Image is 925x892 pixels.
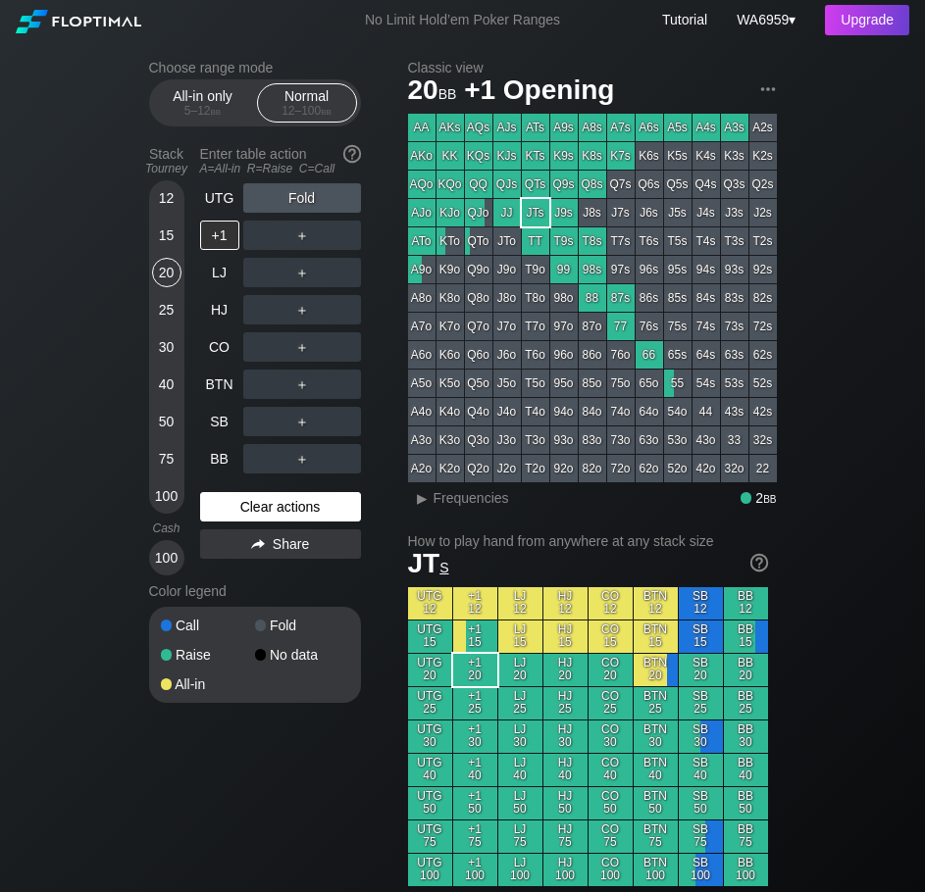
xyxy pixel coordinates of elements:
[200,332,239,362] div: CO
[465,341,492,369] div: Q6o
[693,341,720,369] div: 64s
[437,313,464,340] div: K7o
[437,341,464,369] div: K6o
[141,138,192,183] div: Stack
[732,9,798,30] div: ▾
[408,370,436,397] div: A5o
[498,820,542,853] div: LJ 75
[693,227,720,255] div: T4s
[200,138,361,183] div: Enter table action
[200,407,239,436] div: SB
[664,313,692,340] div: 75s
[408,533,768,549] h2: How to play hand from anywhere at any stack size
[664,256,692,283] div: 95s
[724,820,768,853] div: BB 75
[200,221,239,250] div: +1
[408,548,449,578] span: JT
[607,284,635,312] div: 87s
[437,142,464,170] div: KK
[579,455,606,482] div: 82o
[200,258,239,287] div: LJ
[453,787,497,819] div: +1 50
[664,199,692,226] div: J5s
[543,787,588,819] div: HJ 50
[465,256,492,283] div: Q9o
[589,820,633,853] div: CO 75
[679,587,723,619] div: SB 12
[636,313,663,340] div: 76s
[749,171,777,198] div: Q2s
[408,654,452,686] div: UTG 20
[408,284,436,312] div: A8o
[579,256,606,283] div: 98s
[266,104,348,118] div: 12 – 100
[453,754,497,786] div: +1 40
[493,284,521,312] div: J8o
[543,687,588,719] div: HJ 25
[589,620,633,653] div: CO 15
[749,313,777,340] div: 72s
[679,754,723,786] div: SB 40
[693,398,720,425] div: 44
[634,787,678,819] div: BTN 50
[679,820,723,853] div: SB 75
[550,284,578,312] div: 98o
[453,720,497,753] div: +1 30
[634,587,678,619] div: BTN 12
[579,199,606,226] div: J8s
[453,820,497,853] div: +1 75
[636,227,663,255] div: T6s
[579,341,606,369] div: 86o
[522,199,549,226] div: JTs
[408,787,452,819] div: UTG 50
[200,295,239,324] div: HJ
[749,284,777,312] div: 82s
[757,78,779,100] img: ellipsis.fd386fe8.svg
[437,227,464,255] div: KTo
[408,720,452,753] div: UTG 30
[550,341,578,369] div: 96o
[543,620,588,653] div: HJ 15
[408,398,436,425] div: A4o
[438,81,457,103] span: bb
[763,490,776,506] span: bb
[522,114,549,141] div: ATs
[579,142,606,170] div: K8s
[679,687,723,719] div: SB 25
[607,455,635,482] div: 72o
[636,341,663,369] div: 66
[437,398,464,425] div: K4o
[721,284,748,312] div: 83s
[408,199,436,226] div: AJo
[721,398,748,425] div: 43s
[251,539,265,550] img: share.864f2f62.svg
[453,687,497,719] div: +1 25
[721,426,748,454] div: 33
[465,227,492,255] div: QTo
[589,687,633,719] div: CO 25
[243,258,361,287] div: ＋
[550,256,578,283] div: 99
[243,370,361,399] div: ＋
[200,444,239,473] div: BB
[152,221,181,250] div: 15
[408,171,436,198] div: AQo
[152,444,181,473] div: 75
[493,199,521,226] div: JJ
[255,648,349,662] div: No data
[636,284,663,312] div: 86s
[679,654,723,686] div: SB 20
[550,199,578,226] div: J9s
[437,370,464,397] div: K5o
[453,620,497,653] div: +1 15
[607,142,635,170] div: K7s
[721,142,748,170] div: K3s
[607,227,635,255] div: T7s
[408,455,436,482] div: A2o
[498,620,542,653] div: LJ 15
[693,455,720,482] div: 42o
[335,12,590,32] div: No Limit Hold’em Poker Ranges
[679,620,723,653] div: SB 15
[493,227,521,255] div: JTo
[693,426,720,454] div: 43o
